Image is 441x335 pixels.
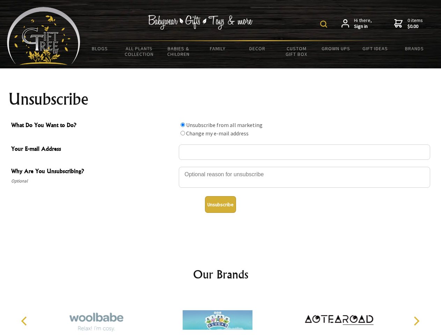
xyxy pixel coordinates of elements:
[17,313,33,329] button: Previous
[179,144,430,160] input: Your E-mail Address
[11,167,175,177] span: Why Are You Unsubscribing?
[181,122,185,127] input: What Do You Want to Do?
[277,41,316,61] a: Custom Gift Box
[205,196,236,213] button: Unsubscribe
[198,41,238,56] a: Family
[355,41,395,56] a: Gift Ideas
[80,41,120,56] a: BLOGS
[407,23,423,30] strong: $0.00
[11,121,175,131] span: What Do You Want to Do?
[237,41,277,56] a: Decor
[316,41,355,56] a: Grown Ups
[407,17,423,30] span: 0 items
[181,131,185,135] input: What Do You Want to Do?
[186,121,263,128] label: Unsubscribe from all marketing
[120,41,159,61] a: All Plants Collection
[341,17,372,30] a: Hi there,Sign in
[7,7,80,65] img: Babyware - Gifts - Toys and more...
[320,21,327,28] img: product search
[409,313,424,329] button: Next
[395,41,434,56] a: Brands
[354,17,372,30] span: Hi there,
[159,41,198,61] a: Babies & Children
[186,130,249,137] label: Change my e-mail address
[11,177,175,185] span: Optional
[354,23,372,30] strong: Sign in
[8,91,433,107] h1: Unsubscribe
[11,144,175,155] span: Your E-mail Address
[394,17,423,30] a: 0 items$0.00
[148,15,253,30] img: Babywear - Gifts - Toys & more
[179,167,430,188] textarea: Why Are You Unsubscribing?
[14,266,427,283] h2: Our Brands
